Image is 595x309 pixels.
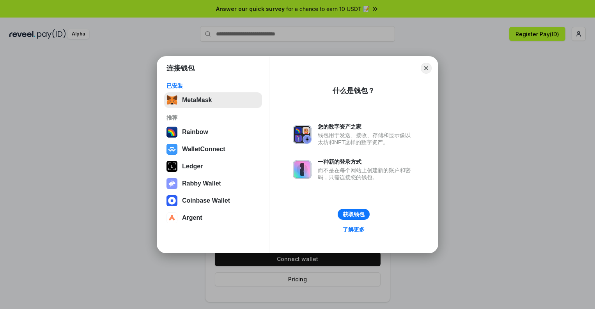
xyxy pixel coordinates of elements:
div: 了解更多 [343,226,365,233]
div: 已安装 [166,82,260,89]
img: svg+xml,%3Csvg%20width%3D%2228%22%20height%3D%2228%22%20viewBox%3D%220%200%2028%2028%22%20fill%3D... [166,144,177,155]
div: MetaMask [182,97,212,104]
div: Argent [182,214,202,221]
img: svg+xml,%3Csvg%20xmlns%3D%22http%3A%2F%2Fwww.w3.org%2F2000%2Fsvg%22%20fill%3D%22none%22%20viewBox... [293,125,312,144]
div: 一种新的登录方式 [318,158,414,165]
div: Rainbow [182,129,208,136]
div: Ledger [182,163,203,170]
button: Argent [164,210,262,226]
button: WalletConnect [164,141,262,157]
img: svg+xml,%3Csvg%20xmlns%3D%22http%3A%2F%2Fwww.w3.org%2F2000%2Fsvg%22%20width%3D%2228%22%20height%3... [166,161,177,172]
img: svg+xml,%3Csvg%20width%3D%2228%22%20height%3D%2228%22%20viewBox%3D%220%200%2028%2028%22%20fill%3D... [166,212,177,223]
img: svg+xml,%3Csvg%20width%3D%2228%22%20height%3D%2228%22%20viewBox%3D%220%200%2028%2028%22%20fill%3D... [166,195,177,206]
div: WalletConnect [182,146,225,153]
img: svg+xml,%3Csvg%20xmlns%3D%22http%3A%2F%2Fwww.w3.org%2F2000%2Fsvg%22%20fill%3D%22none%22%20viewBox... [166,178,177,189]
button: Close [421,63,432,74]
button: 获取钱包 [338,209,370,220]
div: Rabby Wallet [182,180,221,187]
img: svg+xml,%3Csvg%20xmlns%3D%22http%3A%2F%2Fwww.w3.org%2F2000%2Fsvg%22%20fill%3D%22none%22%20viewBox... [293,160,312,179]
a: 了解更多 [338,224,369,235]
div: 而不是在每个网站上创建新的账户和密码，只需连接您的钱包。 [318,167,414,181]
h1: 连接钱包 [166,64,195,73]
div: 什么是钱包？ [333,86,375,95]
div: 推荐 [166,114,260,121]
button: Rainbow [164,124,262,140]
img: svg+xml,%3Csvg%20width%3D%22120%22%20height%3D%22120%22%20viewBox%3D%220%200%20120%20120%22%20fil... [166,127,177,138]
button: Rabby Wallet [164,176,262,191]
img: svg+xml,%3Csvg%20fill%3D%22none%22%20height%3D%2233%22%20viewBox%3D%220%200%2035%2033%22%20width%... [166,95,177,106]
button: Ledger [164,159,262,174]
button: Coinbase Wallet [164,193,262,208]
div: 获取钱包 [343,211,365,218]
div: 您的数字资产之家 [318,123,414,130]
div: Coinbase Wallet [182,197,230,204]
button: MetaMask [164,92,262,108]
div: 钱包用于发送、接收、存储和显示像以太坊和NFT这样的数字资产。 [318,132,414,146]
